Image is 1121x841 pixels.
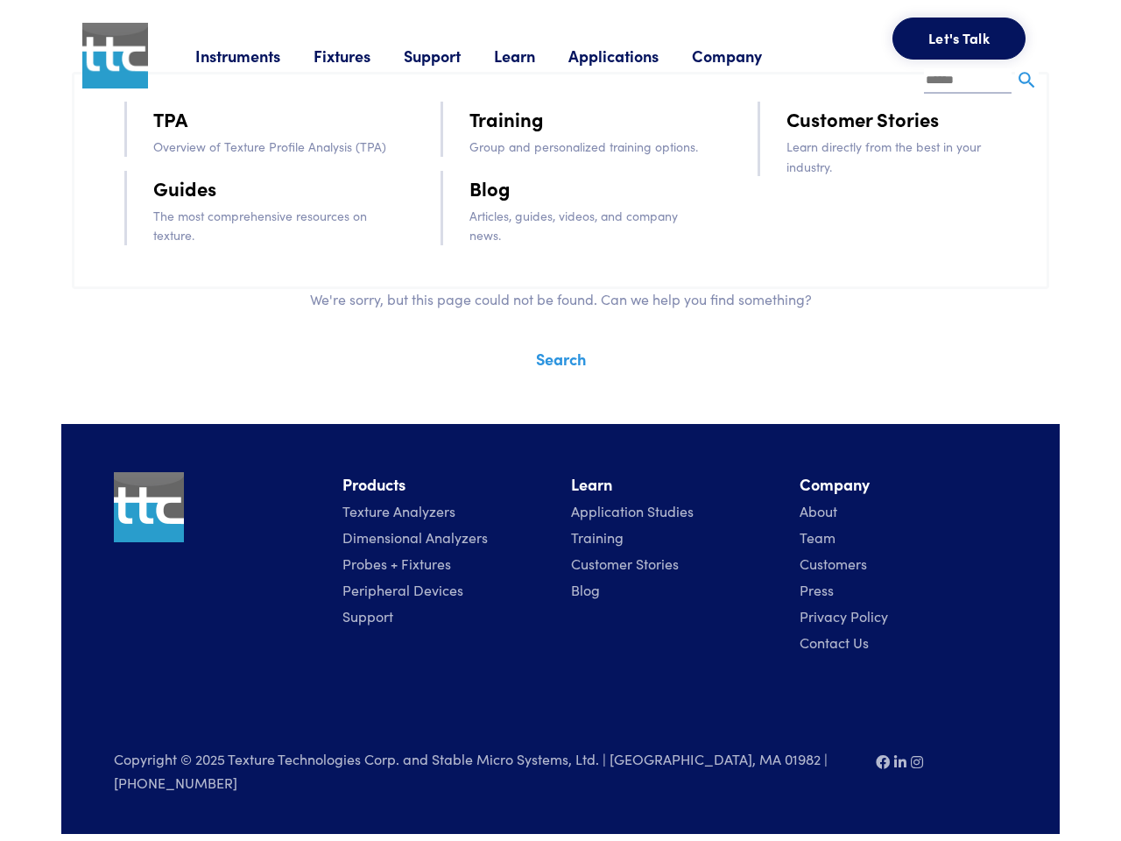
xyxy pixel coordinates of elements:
a: Privacy Policy [800,606,888,625]
a: Support [404,45,494,67]
a: Support [342,606,393,625]
p: The most comprehensive resources on texture. [153,206,391,245]
a: Dimensional Analyzers [342,527,488,547]
a: [PHONE_NUMBER] [114,773,237,792]
button: Let's Talk [892,18,1026,60]
a: Team [800,527,835,547]
li: Products [342,472,550,498]
a: Applications [568,45,692,67]
a: Contact Us [800,633,869,652]
a: Instruments [195,45,314,67]
a: Guides [153,173,216,203]
a: Search [536,348,586,370]
p: Copyright © 2025 Texture Technologies Corp. and Stable Micro Systems, Ltd. | [GEOGRAPHIC_DATA], M... [114,748,855,794]
a: Customers [800,554,867,573]
a: TPA [153,103,187,134]
a: Press [800,580,834,599]
p: Overview of Texture Profile Analysis (TPA) [153,137,391,156]
a: Training [571,527,624,547]
a: Company [692,45,795,67]
img: ttc_logo_1x1_v1.0.png [82,23,148,88]
a: Probes + Fixtures [342,554,451,573]
a: Texture Analyzers [342,501,455,520]
p: Articles, guides, videos, and company news. [469,206,708,245]
p: We're sorry, but this page could not be found. Can we help you find something? [72,288,1049,311]
a: Customer Stories [571,554,679,573]
li: Learn [571,472,779,498]
a: Application Studies [571,501,694,520]
a: Blog [571,580,600,599]
img: ttc_logo_1x1_v1.0.png [114,472,184,542]
a: Blog [469,173,511,203]
p: Group and personalized training options. [469,137,708,156]
li: Company [800,472,1007,498]
a: Customer Stories [786,103,939,134]
a: Fixtures [314,45,404,67]
p: Learn directly from the best in your industry. [786,137,1025,176]
a: Learn [494,45,568,67]
a: Peripheral Devices [342,580,463,599]
a: Training [469,103,544,134]
a: About [800,501,837,520]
